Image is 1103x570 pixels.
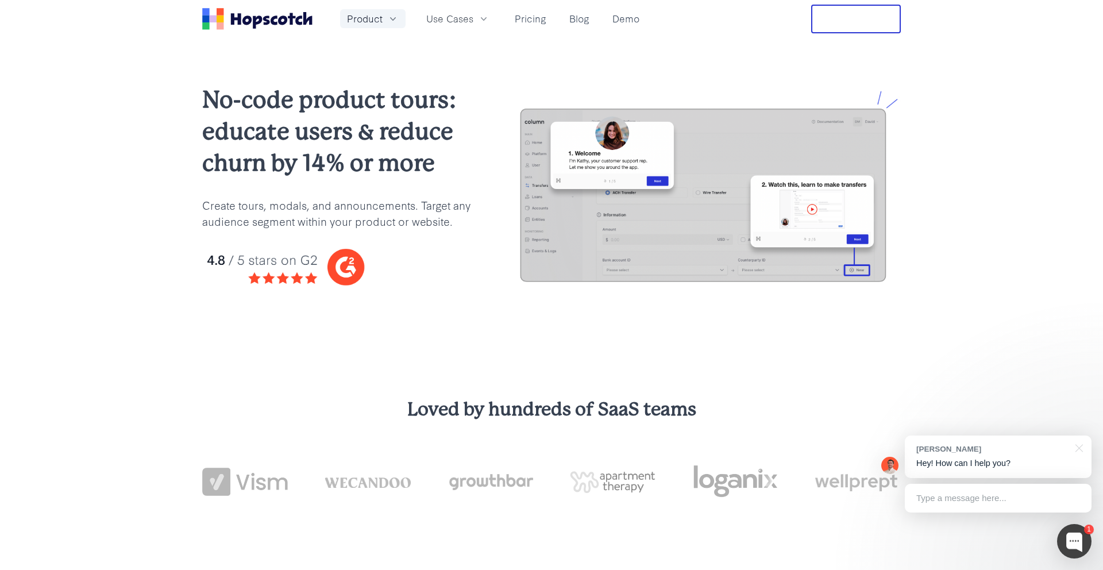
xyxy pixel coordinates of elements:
img: hopscotch product tours for saas businesses [508,90,901,299]
a: Pricing [510,9,551,28]
button: Product [340,9,406,28]
img: wellprept logo [815,470,901,494]
div: Type a message here... [905,484,1092,513]
img: Mark Spera [881,457,898,474]
a: Blog [565,9,594,28]
div: [PERSON_NAME] [916,444,1069,455]
img: png-apartment-therapy-house-studio-apartment-home [570,471,655,493]
p: Create tours, modals, and announcements. Target any audience segment within your product or website. [202,197,472,229]
button: Use Cases [419,9,496,28]
img: hopscotch g2 [202,243,472,292]
a: Home [202,8,313,30]
div: 1 [1084,525,1094,534]
h3: Loved by hundreds of SaaS teams [202,397,901,422]
img: loganix-logo [692,459,778,504]
img: wecandoo-logo [325,476,410,488]
img: growthbar-logo [448,474,533,490]
span: Product [347,11,383,26]
span: Use Cases [426,11,473,26]
button: Free Trial [811,5,901,33]
p: Hey! How can I help you? [916,457,1080,469]
a: Demo [608,9,644,28]
h2: No-code product tours: educate users & reduce churn by 14% or more [202,84,472,179]
img: vism logo [202,468,288,496]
